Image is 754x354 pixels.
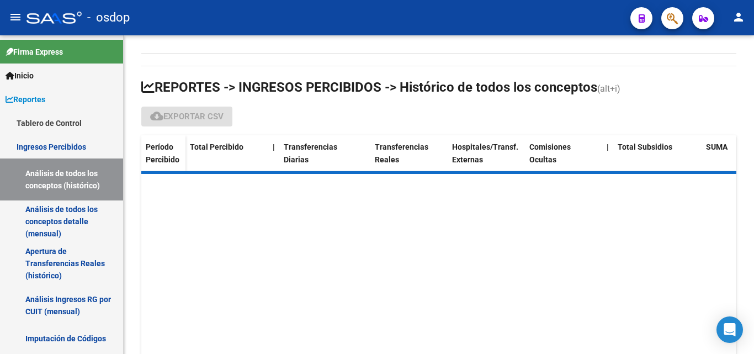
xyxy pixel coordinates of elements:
span: Hospitales/Transf. Externas [452,142,518,164]
datatable-header-cell: Total Percibido [185,135,268,182]
span: Firma Express [6,46,63,58]
datatable-header-cell: Transferencias Diarias [279,135,357,182]
mat-icon: menu [9,10,22,24]
span: Inicio [6,70,34,82]
span: REPORTES -> INGRESOS PERCIBIDOS -> Histórico de todos los conceptos [141,80,597,95]
span: | [607,142,609,151]
button: Exportar CSV [141,107,232,126]
span: Comisiones Ocultas [529,142,571,164]
span: Total Subsidios [618,142,672,151]
div: Open Intercom Messenger [716,316,743,343]
span: Exportar CSV [150,112,224,121]
span: SUMA [706,142,728,151]
datatable-header-cell: Total Subsidios [613,135,691,182]
span: Total Percibido [190,142,243,151]
span: Transferencias Reales [375,142,428,164]
span: (alt+i) [597,83,620,94]
span: Reportes [6,93,45,105]
datatable-header-cell: | [268,135,279,182]
datatable-header-cell: Hospitales/Transf. Externas [448,135,525,182]
datatable-header-cell: Comisiones Ocultas [525,135,602,182]
datatable-header-cell: | [602,135,613,182]
span: Período Percibido [146,142,179,164]
span: Transferencias Diarias [284,142,337,164]
span: - osdop [87,6,130,30]
mat-icon: cloud_download [150,109,163,123]
mat-icon: person [732,10,745,24]
datatable-header-cell: Transferencias Reales [370,135,448,182]
datatable-header-cell: Período Percibido [141,135,185,182]
span: | [273,142,275,151]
